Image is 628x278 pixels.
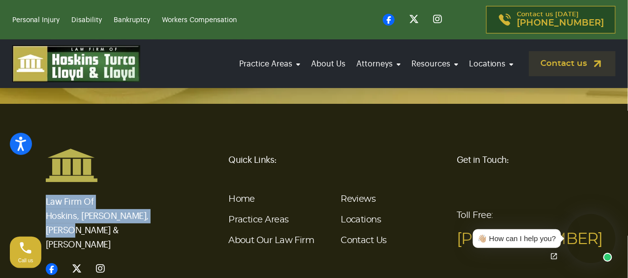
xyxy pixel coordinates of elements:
[457,231,603,247] a: [PHONE_NUMBER]
[353,50,404,78] a: Attorneys
[457,204,582,251] p: Toll Free:
[486,6,616,33] a: Contact us [DATE][PHONE_NUMBER]
[544,246,565,267] a: Open chat
[12,17,60,24] a: Personal Injury
[71,17,102,24] a: Disability
[162,17,237,24] a: Workers Compensation
[12,45,140,82] img: logo
[341,236,387,245] a: Contact Us
[457,148,582,172] h6: Get in Touch:
[408,50,461,78] a: Resources
[517,11,604,28] p: Contact us [DATE]
[308,50,348,78] a: About Us
[341,216,381,224] a: Locations
[478,233,556,245] div: 👋🏼 How can I help you?
[341,195,376,204] a: Reviews
[529,51,616,76] a: Contact us
[18,258,33,263] span: Call us
[228,195,255,204] a: Home
[228,236,314,245] a: About Our Law Firm
[466,50,517,78] a: Locations
[46,148,97,183] img: Hoskins and Turco Logo
[517,18,604,28] span: [PHONE_NUMBER]
[46,183,171,252] p: Law Firm Of Hoskins, [PERSON_NAME], [PERSON_NAME] & [PERSON_NAME]
[228,216,288,224] a: Practice Areas
[228,148,445,172] h6: Quick Links:
[114,17,150,24] a: Bankruptcy
[236,50,303,78] a: Practice Areas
